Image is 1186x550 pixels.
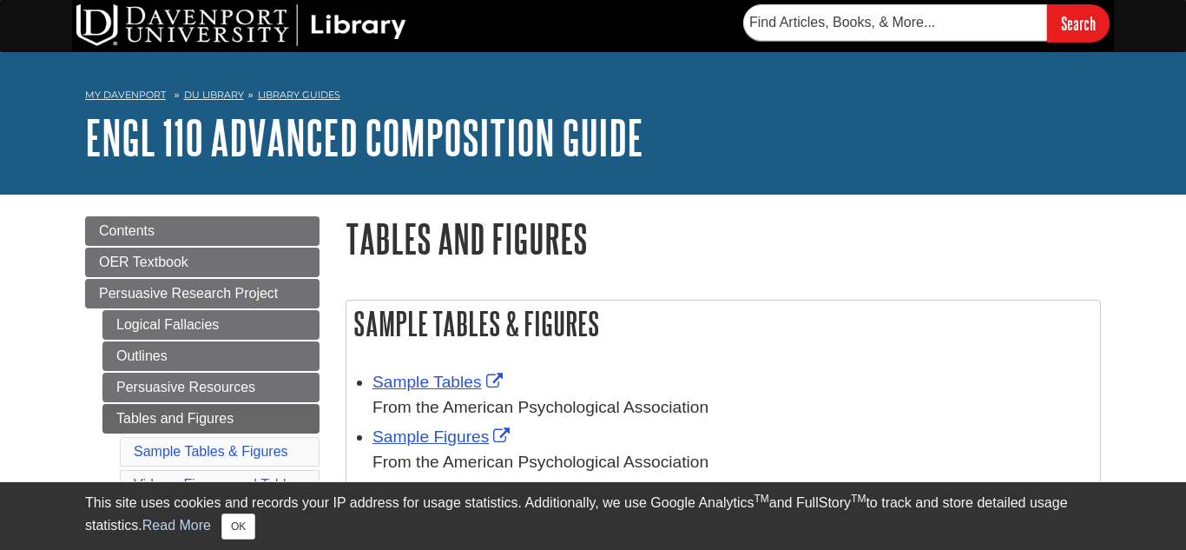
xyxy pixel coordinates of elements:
div: From the American Psychological Association [372,395,1091,421]
span: OER Textbook [99,255,188,269]
a: Outlines [102,341,320,371]
a: Persuasive Resources [102,373,320,402]
a: Contents [85,216,320,246]
sup: TM [754,493,768,505]
a: DU Library [184,89,244,101]
a: Library Guides [258,89,340,101]
h2: Sample Tables & Figures [346,301,1100,347]
img: DU Library [76,4,406,46]
sup: TM [851,493,866,505]
a: Logical Fallacies [102,310,320,340]
a: Persuasive Research Project [85,279,320,308]
a: Link opens in new window [372,427,514,446]
nav: breadcrumb [85,83,1101,111]
a: Read More [142,518,211,533]
input: Search [1047,4,1110,42]
input: Find Articles, Books, & More... [743,4,1047,41]
button: Close [221,514,255,540]
a: OER Textbook [85,248,320,277]
a: My Davenport [85,88,166,103]
div: From the American Psychological Association [372,450,1091,475]
a: ENGL 110 Advanced Composition Guide [85,110,643,164]
span: Contents [99,223,155,238]
a: Sample Tables & Figures [134,444,288,459]
span: Persuasive Research Project [99,286,278,301]
a: Videos: Figures and Tables [134,477,300,492]
a: Tables and Figures [102,404,320,434]
div: This site uses cookies and records your IP address for usage statistics. Additionally, we use Goo... [85,493,1101,540]
h1: Tables and Figures [346,216,1101,261]
form: Searches DU Library's articles, books, and more [743,4,1110,42]
a: Link opens in new window [372,373,507,391]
